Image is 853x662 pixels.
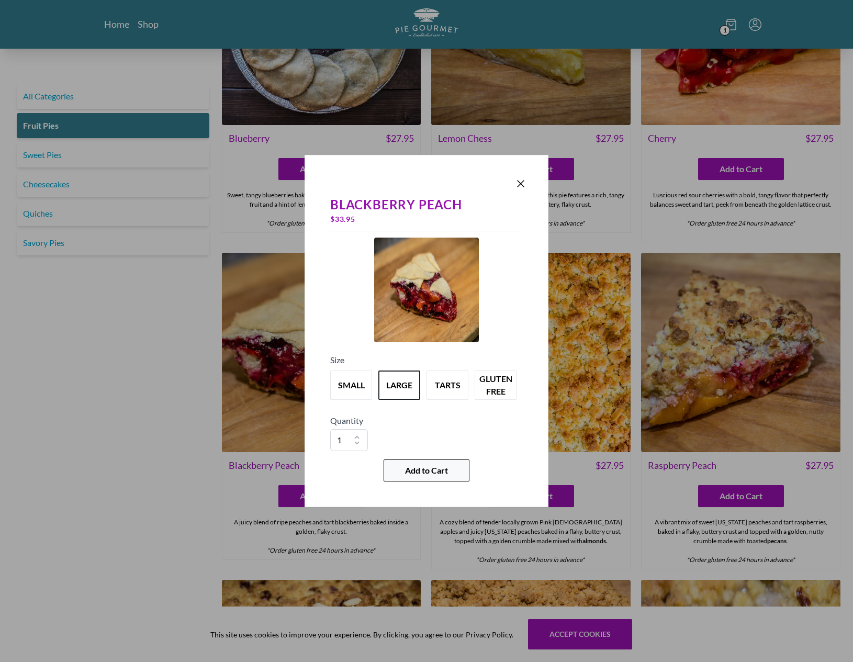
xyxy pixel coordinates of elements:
[330,212,523,227] div: $ 33.95
[374,238,479,342] img: Product Image
[384,459,469,481] button: Add to Cart
[475,371,517,400] button: Variant Swatch
[514,177,527,190] button: Close panel
[330,414,523,427] h5: Quantity
[378,371,420,400] button: Variant Swatch
[426,371,468,400] button: Variant Swatch
[330,197,523,212] div: Blackberry Peach
[405,464,448,477] span: Add to Cart
[330,354,523,366] h5: Size
[330,371,372,400] button: Variant Swatch
[374,238,479,345] a: Product Image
